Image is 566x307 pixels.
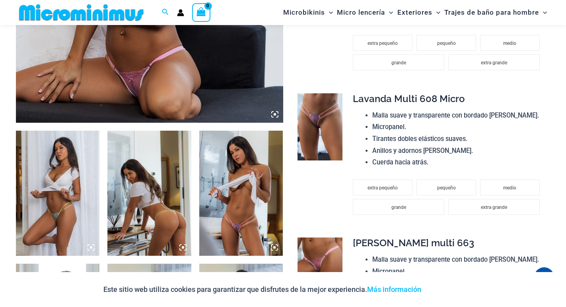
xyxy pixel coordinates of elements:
[16,131,99,256] img: Tanga con lazo de encaje menta multicolor 601
[353,93,465,104] font: Lavanda Multi 608 Micro
[192,3,210,21] a: Ver carrito de compras, vacío
[437,287,453,292] font: Aceptar
[325,2,333,23] span: Alternar menú
[298,237,342,305] img: Tanga de encaje con lazo rosa multicolor 663
[437,41,456,46] font: pequeño
[372,147,473,154] font: Anillos y adornos [PERSON_NAME].
[385,2,393,23] span: Alternar menú
[335,2,395,23] a: Micro lenceríaAlternar menúAlternar menú
[372,256,539,263] font: Malla suave y transparente con bordado [PERSON_NAME].
[367,285,421,293] a: Más información
[16,4,147,21] img: MM SHOP LOGO PLANO
[481,205,507,210] font: extra grande
[539,2,547,23] span: Alternar menú
[368,185,398,191] font: extra pequeño
[353,54,444,70] li: grande
[372,268,407,275] font: Micropanel.
[298,93,342,160] img: Microtanga de encaje con lazo lavanda multicolor 608
[416,180,476,195] li: pequeño
[353,199,444,215] li: grande
[103,285,367,293] font: Este sitio web utiliza cookies para garantizar que disfrutes de la mejor experiencia.
[416,35,476,51] li: pequeño
[481,60,507,66] font: extra grande
[397,8,432,16] font: Exteriores
[503,185,516,191] font: medio
[480,35,540,51] li: medio
[372,123,407,131] font: Micropanel.
[281,2,335,23] a: MicrobikinisAlternar menúAlternar menú
[107,131,191,256] img: Tanga con lazo de encaje menta multicolor 601
[280,1,550,24] nav: Navegación del sitio
[395,2,442,23] a: ExterioresAlternar menúAlternar menú
[427,280,463,299] button: Aceptar
[432,2,440,23] span: Alternar menú
[448,54,540,70] li: extra grande
[372,158,429,166] font: Cuerda hacia atrás.
[480,180,540,195] li: medio
[177,9,184,16] a: Enlace del icono de la cuenta
[372,112,539,119] font: Malla suave y transparente con bordado [PERSON_NAME].
[199,131,283,256] img: Microtanga de encaje con lazo lavanda multicolor 608
[503,41,516,46] font: medio
[437,185,456,191] font: pequeño
[368,41,398,46] font: extra pequeño
[391,205,406,210] font: grande
[353,180,412,195] li: extra pequeño
[283,8,325,16] font: Microbikinis
[448,199,540,215] li: extra grande
[353,35,412,51] li: extra pequeño
[372,135,468,143] font: Tirantes dobles elásticos suaves.
[444,8,539,16] font: Trajes de baño para hombre
[353,237,474,249] font: [PERSON_NAME] multi 663
[391,60,406,66] font: grande
[442,2,549,23] a: Trajes de baño para hombreAlternar menúAlternar menú
[162,8,169,17] a: Enlace del icono de búsqueda
[337,8,385,16] font: Micro lencería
